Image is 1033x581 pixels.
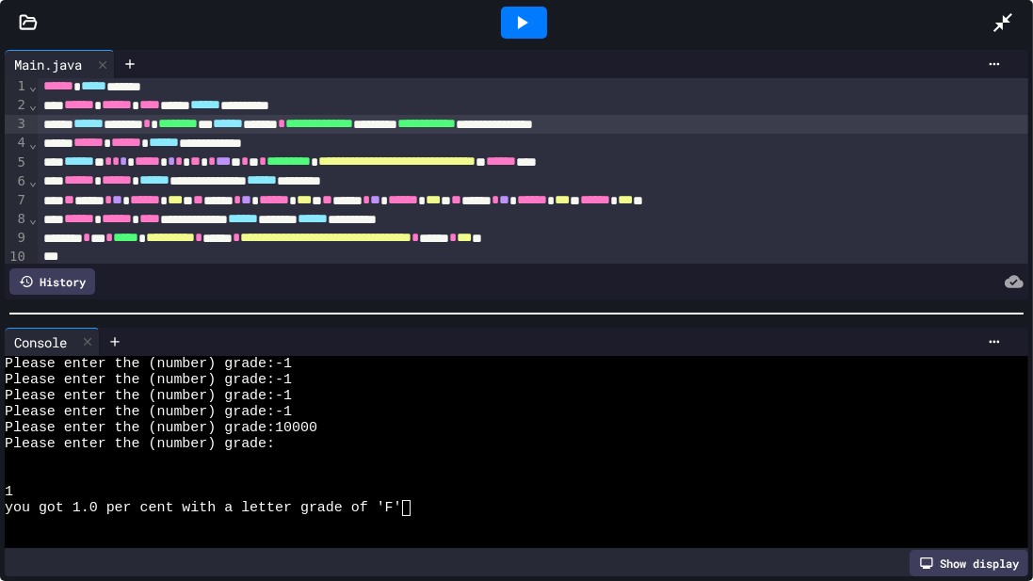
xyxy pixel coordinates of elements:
span: you got 1.0 per cent with a letter grade of 'F' [5,500,402,516]
div: Chat with us now!Close [8,8,130,120]
span: Please enter the (number) grade:-1 [5,388,292,404]
span: Please enter the (number) grade:-1 [5,356,292,372]
span: Please enter the (number) grade:-1 [5,404,292,420]
span: Please enter the (number) grade:-1 [5,372,292,388]
span: Please enter the (number) grade:10000 [5,420,317,436]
